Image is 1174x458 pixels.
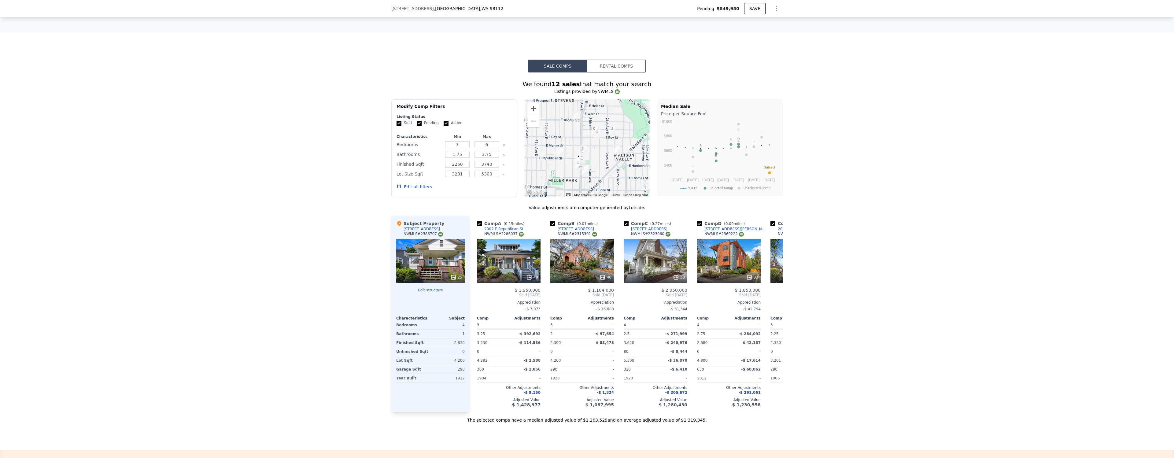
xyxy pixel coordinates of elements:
[624,374,654,382] div: 1923
[624,385,687,390] div: Other Adjustments
[505,222,513,226] span: 0.15
[733,178,744,182] text: [DATE]
[550,341,561,345] span: 2,390
[770,293,834,297] span: Sold [DATE]
[526,189,546,197] img: Google
[730,321,761,329] div: -
[770,397,834,402] div: Adjusted Value
[697,300,761,305] div: Appreciation
[588,126,595,136] div: 2400 E Roy St
[687,178,699,182] text: [DATE]
[770,349,773,354] span: 0
[770,341,781,345] span: 2,330
[477,397,541,402] div: Adjusted Value
[739,232,744,237] img: NWMLS Logo
[477,227,523,231] a: 2002 E Republican St
[697,316,729,321] div: Comp
[743,341,761,345] span: $ 42,187
[717,178,729,182] text: [DATE]
[770,374,801,382] div: 1906
[697,220,747,227] div: Comp D
[764,165,775,169] text: Subject
[624,323,626,327] span: 4
[397,140,441,149] div: Bedrooms
[697,349,700,354] span: 0
[503,144,505,146] button: Clear
[444,121,449,126] input: Active
[770,367,777,371] span: 290
[668,358,687,363] span: -$ 36,070
[580,145,586,156] div: 508 23rd Ave E
[558,231,597,237] div: NWMLS # 2315301
[662,120,672,124] text: $1000
[611,193,620,197] a: Terms (opens in new tab)
[432,338,465,347] div: 2,830
[729,316,761,321] div: Adjustments
[397,120,412,126] label: Sold
[434,6,504,12] span: , [GEOGRAPHIC_DATA]
[613,145,620,155] div: 428 27th Ave E
[391,80,783,88] div: We found that match your search
[655,316,687,321] div: Adjustments
[697,385,761,390] div: Other Adjustments
[574,222,600,226] span: ( miles)
[391,88,783,94] div: Listings provided by NWMLS
[417,121,422,126] input: Pending
[744,186,770,190] text: Unselected Comp
[554,146,560,157] div: 2002 E Republican St
[526,189,546,197] a: Open this area in Google Maps (opens a new window)
[692,164,694,168] text: H
[661,118,779,194] svg: A chart.
[770,323,773,327] span: 3
[397,170,441,178] div: Lot Size Sqft
[697,374,728,382] div: 2012
[624,341,634,345] span: 3,640
[692,150,693,153] text: I
[615,89,620,94] img: NWMLS Logo
[722,222,747,226] span: ( miles)
[624,220,674,227] div: Comp C
[397,103,512,114] div: Modify Comp Filters
[510,347,541,356] div: -
[700,143,702,147] text: A
[761,130,763,134] text: J
[509,316,541,321] div: Adjustments
[404,231,443,237] div: NWMLS # 2386707
[594,129,600,139] div: 621 25th Ave E
[624,316,655,321] div: Comp
[737,127,740,131] text: G
[596,341,614,345] span: $ 83,473
[730,374,761,382] div: -
[432,374,465,382] div: 1922
[778,227,817,231] div: 2016 E Republican St
[770,316,802,321] div: Comp
[524,358,541,363] span: -$ 2,588
[596,307,614,311] span: -$ 16,880
[583,356,614,365] div: -
[732,402,761,407] span: $ 1,230,558
[396,316,430,321] div: Characteristics
[417,120,439,126] label: Pending
[753,139,755,143] text: K
[396,220,444,227] div: Subject Property
[558,227,594,231] div: [STREET_ADDRESS]
[648,222,674,226] span: ( miles)
[592,232,597,237] img: NWMLS Logo
[477,349,479,354] span: 0
[659,402,687,407] span: $ 1,280,430
[512,402,541,407] span: $ 1,428,977
[741,367,761,371] span: -$ 68,862
[432,347,465,356] div: 0
[746,274,758,280] div: 33
[575,160,581,170] div: 325 23rd Ave E
[524,367,541,371] span: -$ 2,056
[396,365,429,374] div: Garage Sqft
[585,402,614,407] span: $ 1,087,995
[583,365,614,374] div: -
[578,222,587,226] span: 0.01
[666,232,670,237] img: NWMLS Logo
[391,412,783,423] div: The selected comps have a median adjusted value of $1,263,529 and an average adjusted value of $1...
[697,358,707,363] span: 4,800
[480,6,503,11] span: , WA 98112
